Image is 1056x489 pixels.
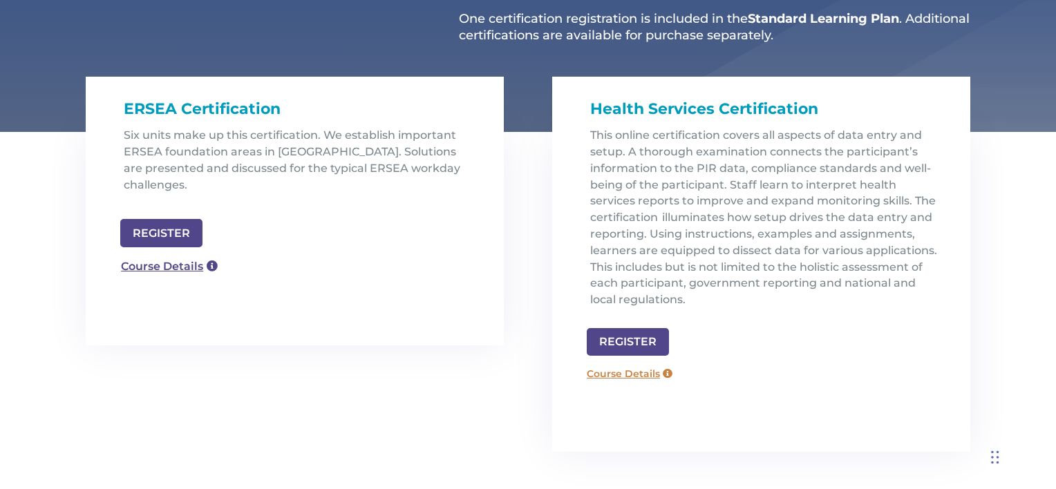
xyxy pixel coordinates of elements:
[748,11,899,26] strong: Standard Learning Plan
[459,11,970,42] span: . Additional certifications are available for purchase separately.
[124,99,281,118] span: ERSEA Certification
[590,99,818,118] span: Health Services Certification
[987,423,1056,489] iframe: Chat Widget
[590,128,937,306] span: This online certification covers all aspects of data entry and setup. A thorough examination conn...
[580,363,679,385] a: Course Details
[120,219,202,247] a: REGISTER
[991,437,999,478] div: Drag
[124,127,476,204] p: Six units make up this certification. We establish important ERSEA foundation areas in [GEOGRAPHI...
[587,328,669,356] a: REGISTER
[459,11,748,26] span: One certification registration is included in the
[113,254,225,280] a: Course Details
